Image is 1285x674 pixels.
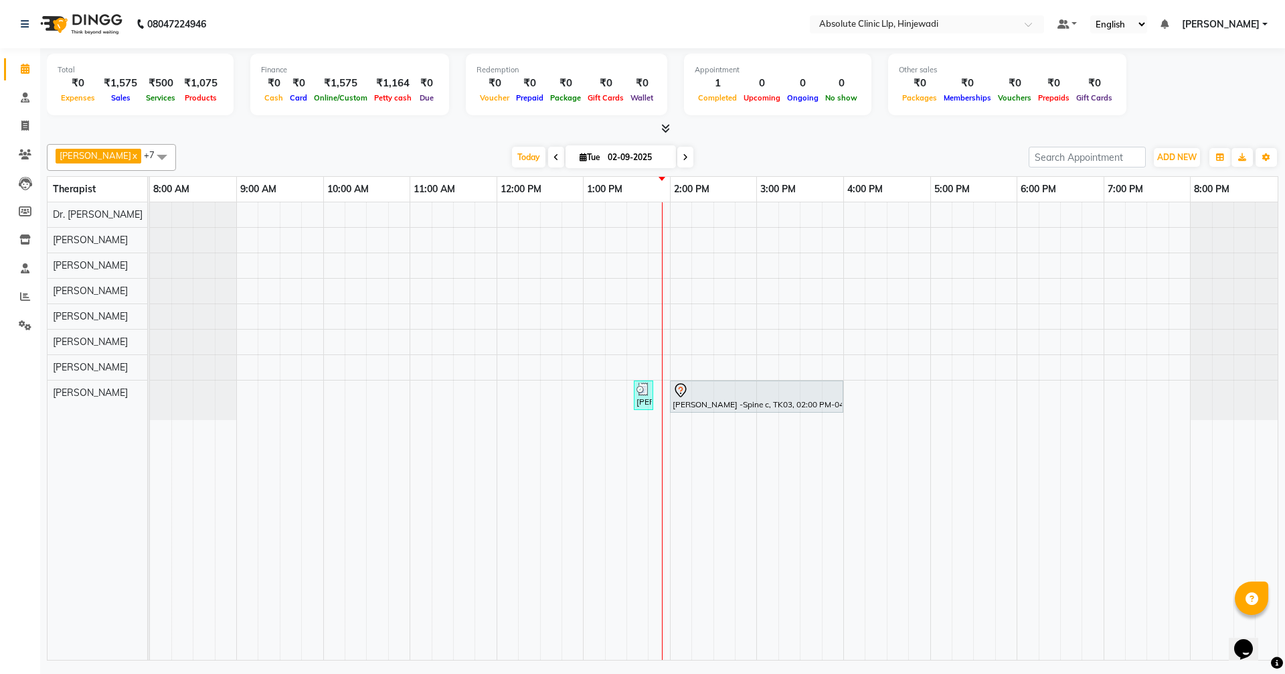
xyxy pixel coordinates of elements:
[477,76,513,91] div: ₹0
[261,93,286,103] span: Cash
[261,64,438,76] div: Finance
[844,180,886,199] a: 4:00 PM
[144,149,165,160] span: +7
[98,76,143,91] div: ₹1,575
[1029,147,1146,167] input: Search Appointment
[53,183,96,195] span: Therapist
[286,76,311,91] div: ₹0
[547,93,584,103] span: Package
[995,93,1035,103] span: Vouchers
[931,180,973,199] a: 5:00 PM
[58,93,98,103] span: Expenses
[627,93,657,103] span: Wallet
[261,76,286,91] div: ₹0
[53,336,128,348] span: [PERSON_NAME]
[131,150,137,161] a: x
[822,93,861,103] span: No show
[757,180,799,199] a: 3:00 PM
[477,93,513,103] span: Voucher
[740,76,784,91] div: 0
[695,76,740,91] div: 1
[584,93,627,103] span: Gift Cards
[822,76,861,91] div: 0
[547,76,584,91] div: ₹0
[181,93,220,103] span: Products
[143,93,179,103] span: Services
[671,383,842,411] div: [PERSON_NAME] -Spine c, TK03, 02:00 PM-04:00 PM, Skin Treatment - Peel(Face)
[584,180,626,199] a: 1:00 PM
[1035,76,1073,91] div: ₹0
[1035,93,1073,103] span: Prepaids
[940,93,995,103] span: Memberships
[671,180,713,199] a: 2:00 PM
[311,76,371,91] div: ₹1,575
[237,180,280,199] a: 9:00 AM
[512,147,545,167] span: Today
[513,76,547,91] div: ₹0
[415,76,438,91] div: ₹0
[179,76,223,91] div: ₹1,075
[784,93,822,103] span: Ongoing
[53,361,128,373] span: [PERSON_NAME]
[784,76,822,91] div: 0
[1154,148,1200,167] button: ADD NEW
[740,93,784,103] span: Upcoming
[147,5,206,43] b: 08047224946
[143,76,179,91] div: ₹500
[576,152,604,162] span: Tue
[635,383,652,408] div: [PERSON_NAME], TK02, 01:35 PM-01:36 PM, SKIN CONSULTING
[477,64,657,76] div: Redemption
[53,285,128,297] span: [PERSON_NAME]
[410,180,458,199] a: 11:00 AM
[899,64,1116,76] div: Other sales
[53,387,128,399] span: [PERSON_NAME]
[627,76,657,91] div: ₹0
[34,5,126,43] img: logo
[1191,180,1233,199] a: 8:00 PM
[311,93,371,103] span: Online/Custom
[513,93,547,103] span: Prepaid
[53,310,128,322] span: [PERSON_NAME]
[695,93,740,103] span: Completed
[371,76,415,91] div: ₹1,164
[604,147,671,167] input: 2025-09-02
[371,93,415,103] span: Petty cash
[53,208,143,220] span: Dr. [PERSON_NAME]
[995,76,1035,91] div: ₹0
[150,180,193,199] a: 8:00 AM
[899,76,940,91] div: ₹0
[53,259,128,271] span: [PERSON_NAME]
[1157,152,1197,162] span: ADD NEW
[1073,76,1116,91] div: ₹0
[416,93,437,103] span: Due
[58,76,98,91] div: ₹0
[324,180,372,199] a: 10:00 AM
[1104,180,1146,199] a: 7:00 PM
[695,64,861,76] div: Appointment
[584,76,627,91] div: ₹0
[899,93,940,103] span: Packages
[53,234,128,246] span: [PERSON_NAME]
[58,64,223,76] div: Total
[108,93,134,103] span: Sales
[497,180,545,199] a: 12:00 PM
[1229,620,1272,661] iframe: chat widget
[1017,180,1059,199] a: 6:00 PM
[60,150,131,161] span: [PERSON_NAME]
[1073,93,1116,103] span: Gift Cards
[286,93,311,103] span: Card
[940,76,995,91] div: ₹0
